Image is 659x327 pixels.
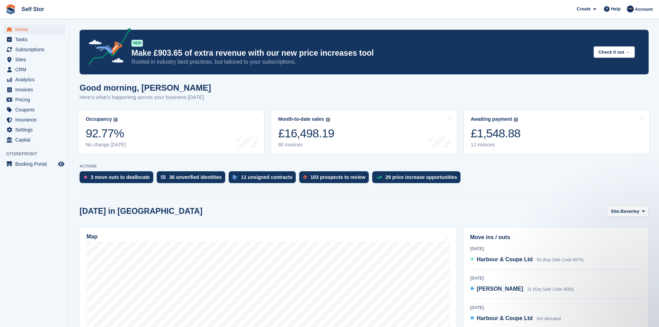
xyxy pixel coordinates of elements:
a: Harbour & Coupe Ltd Not allocated [470,314,561,323]
span: Harbour & Coupe Ltd [477,256,533,262]
img: prospect-51fa495bee0391a8d652442698ab0144808aea92771e9ea1ae160a38d050c398.svg [303,175,307,179]
img: move_outs_to_deallocate_icon-f764333ba52eb49d3ac5e1228854f67142a1ed5810a6f6cc68b1a99e826820c5.svg [84,175,87,179]
div: 29 price increase opportunities [385,174,457,180]
div: [DATE] [470,246,642,252]
span: Tasks [15,35,57,44]
a: Harbour & Coupe Ltd 59 (Key Safe Code 6974) [470,255,584,264]
img: icon-info-grey-7440780725fd019a000dd9b08b2336e03edf1995a4989e88bcd33f0948082b44.svg [113,118,118,122]
a: menu [3,25,65,34]
a: 3 move outs to deallocate [80,171,157,187]
div: 92.77% [86,126,126,140]
div: 3 move outs to deallocate [91,174,150,180]
span: Create [577,6,591,12]
div: Month-to-date sales [278,116,324,122]
div: 103 prospects to review [310,174,365,180]
span: [PERSON_NAME] [477,286,523,292]
span: 59 (Key Safe Code 6974) [537,257,583,262]
div: 80 invoices [278,142,334,148]
a: Awaiting payment £1,548.88 12 invoices [464,110,649,154]
span: Capital [15,135,57,145]
span: CRM [15,65,57,74]
img: icon-info-grey-7440780725fd019a000dd9b08b2336e03edf1995a4989e88bcd33f0948082b44.svg [514,118,518,122]
a: menu [3,135,65,145]
a: menu [3,35,65,44]
img: Chris Rice [627,6,634,12]
a: menu [3,125,65,135]
a: menu [3,75,65,84]
div: NEW [131,40,143,47]
span: Pricing [15,95,57,105]
span: Site: [611,208,621,215]
div: Awaiting payment [471,116,512,122]
a: 29 price increase opportunities [372,171,464,187]
span: 31 (Key Safe Code 4566) [527,287,574,292]
a: [PERSON_NAME] 31 (Key Safe Code 4566) [470,285,574,294]
span: Settings [15,125,57,135]
p: Here's what's happening across your business [DATE] [80,93,211,101]
p: Make £903.65 of extra revenue with our new price increases tool [131,48,588,58]
img: price_increase_opportunities-93ffe204e8149a01c8c9dc8f82e8f89637d9d84a8eef4429ea346261dce0b2c0.svg [376,176,382,179]
a: Self Stor [19,3,47,15]
a: menu [3,65,65,74]
div: [DATE] [470,305,642,311]
a: Preview store [57,160,65,168]
p: Rooted in industry best practices, but tailored to your subscriptions. [131,58,588,66]
a: 36 unverified identities [157,171,229,187]
div: 36 unverified identities [169,174,222,180]
span: Analytics [15,75,57,84]
img: verify_identity-adf6edd0f0f0b5bbfe63781bf79b02c33cf7c696d77639b501bdc392416b5a36.svg [161,175,166,179]
span: Sites [15,55,57,64]
a: menu [3,95,65,105]
h1: Good morning, [PERSON_NAME] [80,83,211,92]
span: Storefront [6,151,69,157]
h2: Map [86,234,98,240]
div: 11 unsigned contracts [241,174,293,180]
div: 12 invoices [471,142,521,148]
a: menu [3,55,65,64]
img: contract_signature_icon-13c848040528278c33f63329250d36e43548de30e8caae1d1a13099fd9432cc5.svg [233,175,238,179]
button: Site: Beverley [607,206,649,217]
a: menu [3,105,65,115]
button: Check it out → [594,46,635,58]
div: £1,548.88 [471,126,521,140]
a: Occupancy 92.77% No change [DATE] [79,110,264,154]
span: Home [15,25,57,34]
img: stora-icon-8386f47178a22dfd0bd8f6a31ec36ba5ce8667c1dd55bd0f319d3a0aa187defe.svg [6,4,16,15]
p: ACTIONS [80,164,649,169]
div: [DATE] [470,275,642,281]
span: Insurance [15,115,57,125]
a: menu [3,159,65,169]
a: menu [3,115,65,125]
h2: [DATE] in [GEOGRAPHIC_DATA] [80,207,202,216]
a: 11 unsigned contracts [229,171,300,187]
span: Account [635,6,653,13]
img: price-adjustments-announcement-icon-8257ccfd72463d97f412b2fc003d46551f7dbcb40ab6d574587a9cd5c0d94... [83,28,131,67]
img: icon-info-grey-7440780725fd019a000dd9b08b2336e03edf1995a4989e88bcd33f0948082b44.svg [326,118,330,122]
div: £16,498.19 [278,126,334,140]
div: No change [DATE] [86,142,126,148]
span: Invoices [15,85,57,94]
h2: Move ins / outs [470,233,642,242]
a: 103 prospects to review [299,171,372,187]
a: menu [3,85,65,94]
span: Coupons [15,105,57,115]
a: Month-to-date sales £16,498.19 80 invoices [271,110,457,154]
a: menu [3,45,65,54]
span: Beverley [621,208,639,215]
span: Subscriptions [15,45,57,54]
span: Help [611,6,621,12]
span: Booking Portal [15,159,57,169]
span: Harbour & Coupe Ltd [477,315,533,321]
span: Not allocated [537,316,561,321]
div: Occupancy [86,116,112,122]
